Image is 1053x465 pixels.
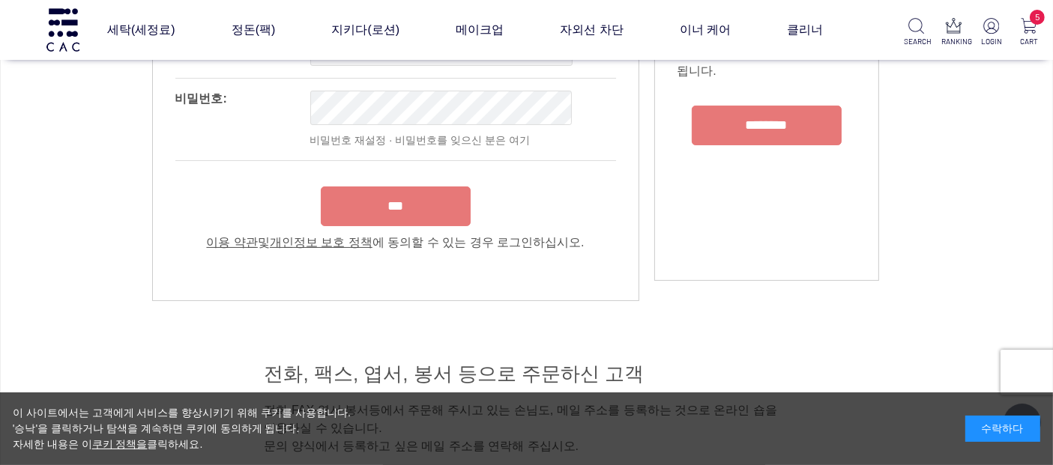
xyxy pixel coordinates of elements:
[980,18,1004,47] a: LOGIN
[981,422,1023,434] font: 수락하다
[331,23,399,36] font: 지키다(로션)
[456,23,504,36] font: 메이크업
[331,9,399,51] a: 지키다(로션)
[560,9,623,51] a: 자외선 차단
[232,23,276,36] font: 정돈(팩)
[787,23,823,36] font: 클리너
[1017,18,1041,47] a: 5 CART
[107,23,175,36] font: 세탁(세정료)
[456,9,504,51] a: 메이크업
[258,236,270,249] font: 및
[175,92,227,105] font: 비밀번호:
[147,438,202,450] font: 클릭하세요.
[270,236,372,249] a: 개인정보 보호 정책
[13,407,351,419] font: 이 사이트에서는 고객에게 서비스를 향상시키기 위해 쿠키를 사용합니다.
[904,37,932,46] font: SEARCH
[981,37,1002,46] font: LOGIN
[942,37,973,46] font: RANKING
[942,18,966,47] a: RANKING
[265,362,645,385] font: 전화, 팩스, 엽서, 봉서 등으로 주문하신 고객
[904,18,928,47] a: SEARCH
[206,236,257,249] a: 이용 약관
[232,9,276,51] a: 정돈(팩)
[372,236,585,249] font: 에 동의할 수 있는 경우 로그인하십시오.
[13,422,300,434] font: '승낙'을 클릭하거나 탐색을 계속하면 쿠키에 동의하게 됩니다.
[107,9,175,51] a: 세탁(세정료)
[1020,37,1038,46] font: CART
[680,9,731,51] a: 이너 케어
[680,23,731,36] font: 이너 케어
[310,134,530,146] a: 비밀번호 재설정 · 비밀번호를 잊으신 분은 여기
[44,8,82,51] img: logo
[560,23,623,36] font: 자외선 차단
[1035,13,1040,22] font: 5
[787,9,823,51] a: 클리너
[92,438,148,450] a: 쿠키 정책을
[13,438,92,450] font: 자세한 내용은 이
